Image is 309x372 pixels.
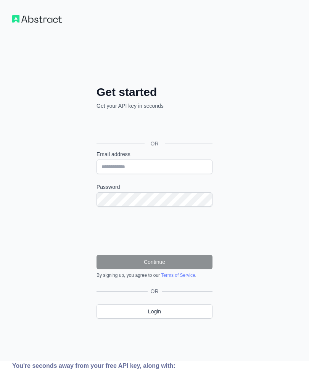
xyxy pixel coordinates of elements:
[145,140,165,147] span: OR
[12,15,62,23] img: Workflow
[97,304,212,319] a: Login
[97,118,211,135] div: Log ind med Google. Åbnes på en ny fane
[97,150,212,158] label: Email address
[97,272,212,278] div: By signing up, you agree to our .
[93,118,215,135] iframe: Knap til Log ind med Google
[97,183,212,191] label: Password
[97,85,212,99] h2: Get started
[161,273,195,278] a: Terms of Service
[148,287,162,295] span: OR
[97,102,212,110] p: Get your API key in seconds
[12,361,246,370] div: You're seconds away from your free API key, along with:
[97,216,212,246] iframe: reCAPTCHA
[97,255,212,269] button: Continue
